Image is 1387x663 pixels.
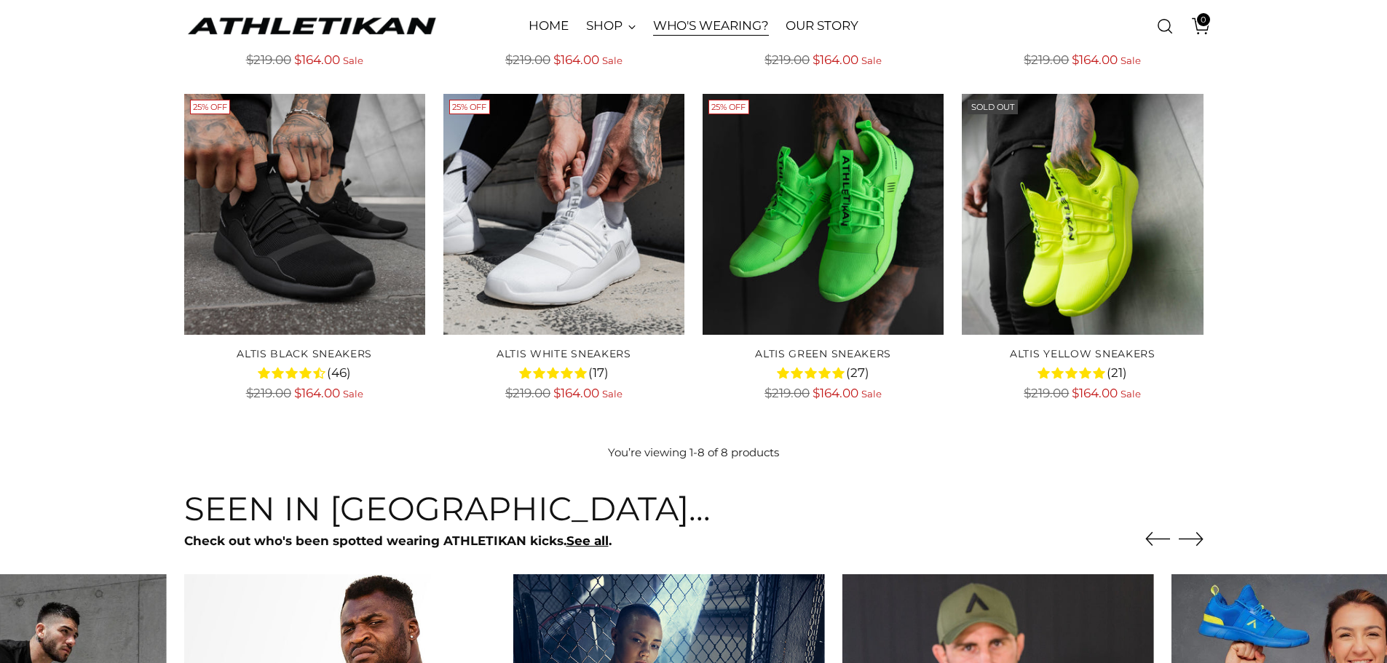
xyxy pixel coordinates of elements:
[505,52,550,67] span: $219.00
[443,94,684,335] a: ALTIS White Sneakers
[184,533,566,548] strong: Check out who's been spotted wearing ATHLETIKAN kicks.
[327,364,351,383] span: (46)
[588,364,609,383] span: (17)
[764,386,810,400] span: $219.00
[184,491,711,527] h3: Seen in [GEOGRAPHIC_DATA]...
[861,55,882,66] span: Sale
[703,363,944,382] div: 4.9 rating (27 votes)
[962,94,1203,335] img: ALTIS Yellow Sneakers
[443,363,684,382] div: 4.8 rating (17 votes)
[294,386,340,400] span: $164.00
[602,55,623,66] span: Sale
[653,10,769,42] a: WHO'S WEARING?
[764,52,810,67] span: $219.00
[609,533,612,548] strong: .
[1181,12,1210,41] a: Open cart modal
[184,15,439,37] a: ATHLETIKAN
[813,386,858,400] span: $164.00
[1024,386,1069,400] span: $219.00
[1107,364,1127,383] span: (21)
[1072,52,1118,67] span: $164.00
[602,388,623,400] span: Sale
[861,388,882,400] span: Sale
[553,386,599,400] span: $164.00
[608,445,779,461] p: You’re viewing 1-8 of 8 products
[184,363,425,382] div: 4.4 rating (46 votes)
[505,386,550,400] span: $219.00
[1072,386,1118,400] span: $164.00
[755,347,891,360] a: ALTIS Green Sneakers
[1024,52,1069,67] span: $219.00
[1121,388,1141,400] span: Sale
[786,10,858,42] a: OUR STORY
[1179,526,1204,551] button: Move to next carousel slide
[962,363,1203,382] div: 4.6 rating (21 votes)
[1010,347,1155,360] a: ALTIS Yellow Sneakers
[237,347,372,360] a: ALTIS Black Sneakers
[343,55,363,66] span: Sale
[246,386,291,400] span: $219.00
[294,52,340,67] span: $164.00
[553,52,599,67] span: $164.00
[586,10,636,42] a: SHOP
[443,94,684,335] img: tattooed guy putting on his white casual sneakers
[184,94,425,335] img: ALTIS Black Sneakers
[846,364,869,383] span: (27)
[529,10,569,42] a: HOME
[343,388,363,400] span: Sale
[1121,55,1141,66] span: Sale
[813,52,858,67] span: $164.00
[246,52,291,67] span: $219.00
[497,347,631,360] a: ALTIS White Sneakers
[1150,12,1179,41] a: Open search modal
[566,533,609,548] a: See all
[1145,527,1170,552] button: Move to previous carousel slide
[1197,13,1210,26] span: 0
[703,94,944,335] img: ALTIS Green Sneakers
